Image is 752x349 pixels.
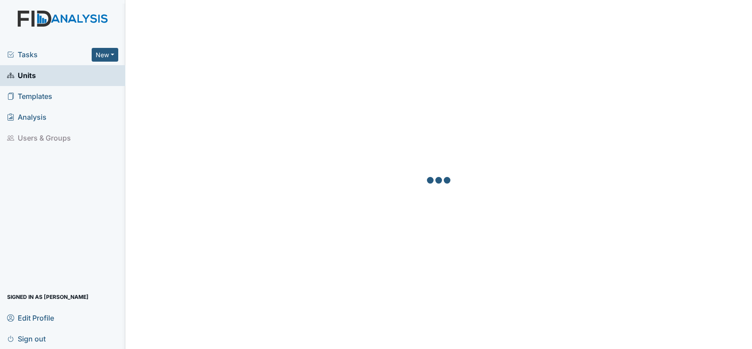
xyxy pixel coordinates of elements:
[7,49,92,60] a: Tasks
[7,90,52,103] span: Templates
[7,69,36,82] span: Units
[7,110,47,124] span: Analysis
[7,290,89,304] span: Signed in as [PERSON_NAME]
[7,332,46,345] span: Sign out
[92,48,118,62] button: New
[7,311,54,325] span: Edit Profile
